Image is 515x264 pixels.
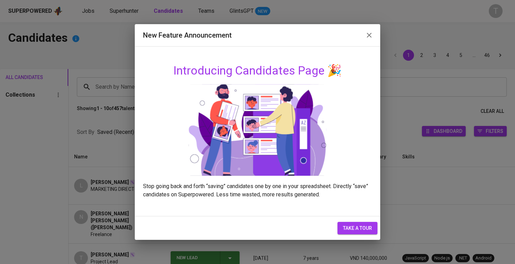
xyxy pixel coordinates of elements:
[189,84,326,177] img: onboarding_candidates.svg
[143,182,372,199] p: Stop going back and forth “saving” candidates one by one in your spreadsheet. Directly “save” can...
[143,30,372,41] h2: New Feature Announcement
[343,224,372,233] span: take a tour
[337,222,377,235] button: take a tour
[143,63,372,78] h4: Introducing Candidates Page 🎉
